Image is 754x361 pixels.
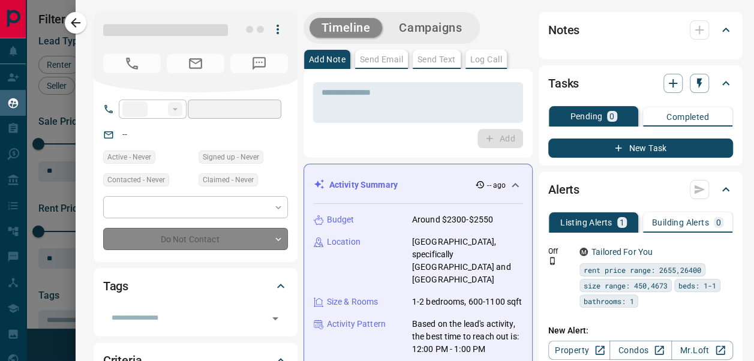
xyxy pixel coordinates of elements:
p: Size & Rooms [327,296,378,308]
p: Around $2300-$2550 [412,213,493,226]
p: Building Alerts [652,218,709,227]
h2: Notes [548,20,579,40]
p: Off [548,246,572,257]
button: New Task [548,139,733,158]
p: Pending [570,112,602,121]
p: 1-2 bedrooms, 600-1100 sqft [412,296,522,308]
a: -- [122,130,127,139]
div: mrloft.ca [579,248,588,256]
span: beds: 1-1 [678,279,716,291]
div: Activity Summary-- ago [314,174,522,196]
span: size range: 450,4673 [584,279,668,291]
div: Tags [103,272,288,300]
span: Claimed - Never [203,174,254,186]
div: Alerts [548,175,733,204]
div: Notes [548,16,733,44]
a: Mr.Loft [671,341,733,360]
p: New Alert: [548,324,733,337]
p: Completed [666,113,709,121]
span: No Number [230,54,288,73]
span: Signed up - Never [203,151,259,163]
span: bathrooms: 1 [584,295,634,307]
p: Activity Pattern [327,318,386,330]
p: 1 [620,218,624,227]
h2: Tasks [548,74,579,93]
svg: Push Notification Only [548,257,557,265]
p: Activity Summary [329,179,398,191]
p: 0 [716,218,721,227]
a: Condos [609,341,671,360]
p: Based on the lead's activity, the best time to reach out is: 12:00 PM - 1:00 PM [412,318,522,356]
p: -- ago [487,180,506,191]
p: Add Note [309,55,346,64]
p: Listing Alerts [560,218,612,227]
span: rent price range: 2655,26400 [584,264,701,276]
p: [GEOGRAPHIC_DATA], specifically [GEOGRAPHIC_DATA] and [GEOGRAPHIC_DATA] [412,236,522,286]
span: No Email [167,54,224,73]
h2: Tags [103,276,128,296]
p: Location [327,236,361,248]
h2: Alerts [548,180,579,199]
p: 0 [609,112,614,121]
a: Property [548,341,610,360]
span: Contacted - Never [107,174,165,186]
a: Tailored For You [591,247,653,257]
span: Active - Never [107,151,151,163]
button: Timeline [310,18,383,38]
span: No Number [103,54,161,73]
button: Open [267,310,284,327]
button: Campaigns [387,18,474,38]
div: Tasks [548,69,733,98]
p: Budget [327,213,355,226]
div: Do Not Contact [103,228,288,250]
